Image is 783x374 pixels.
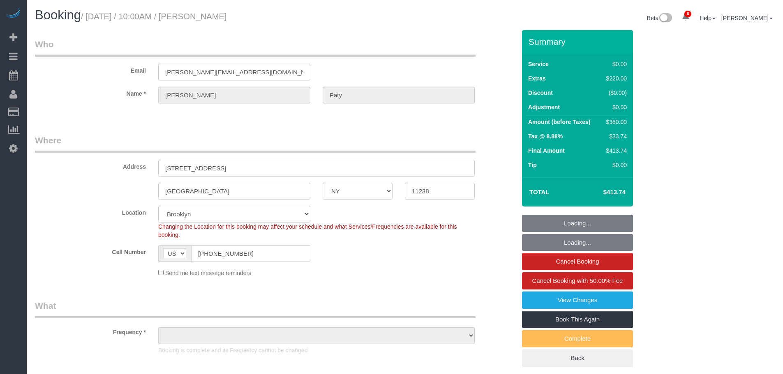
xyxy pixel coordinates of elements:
[528,89,553,97] label: Discount
[522,311,633,328] a: Book This Again
[522,272,633,289] a: Cancel Booking with 50.00% Fee
[603,74,627,83] div: $220.00
[528,103,560,111] label: Adjustment
[522,349,633,367] a: Back
[603,60,627,68] div: $0.00
[528,147,565,155] label: Final Amount
[528,161,537,169] label: Tip
[35,38,476,57] legend: Who
[603,147,627,155] div: $413.74
[529,188,550,195] strong: Total
[658,13,672,24] img: New interface
[528,132,563,140] label: Tax @ 8.88%
[81,12,226,21] small: / [DATE] / 10:00AM / [PERSON_NAME]
[158,64,310,80] input: Email
[528,74,546,83] label: Extras
[29,325,152,336] label: Frequency *
[532,277,623,284] span: Cancel Booking with 50.00% Fee
[603,89,627,97] div: ($0.00)
[678,8,694,26] a: 8
[29,87,152,98] label: Name *
[29,245,152,256] label: Cell Number
[405,183,475,200] input: Zip Code
[35,134,476,153] legend: Where
[603,161,627,169] div: $0.00
[721,15,773,21] a: [PERSON_NAME]
[579,189,626,196] h4: $413.74
[647,15,672,21] a: Beta
[528,118,590,126] label: Amount (before Taxes)
[528,60,549,68] label: Service
[29,206,152,217] label: Location
[700,15,716,21] a: Help
[603,118,627,126] div: $380.00
[323,87,475,103] input: Last Name
[158,183,310,200] input: City
[603,132,627,140] div: $33.74
[684,11,691,17] span: 8
[29,64,152,75] label: Email
[158,223,457,238] span: Changing the Location for this booking may affect your schedule and what Services/Frequencies are...
[529,37,629,46] h3: Summary
[5,8,21,20] img: Automaid Logo
[191,245,310,262] input: Cell Number
[35,8,81,22] span: Booking
[522,253,633,270] a: Cancel Booking
[158,87,310,103] input: First Name
[35,300,476,318] legend: What
[158,346,475,354] p: Booking is complete and its Frequency cannot be changed
[522,291,633,309] a: View Changes
[29,160,152,171] label: Address
[165,270,251,276] span: Send me text message reminders
[603,103,627,111] div: $0.00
